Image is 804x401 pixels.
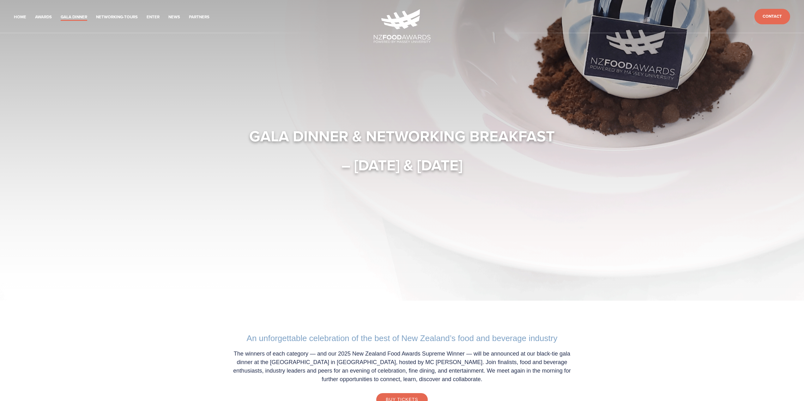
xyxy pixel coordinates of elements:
a: Awards [35,14,52,21]
a: Contact [754,9,790,24]
h1: – [DATE] & [DATE] [220,156,584,174]
a: Gala Dinner [61,14,87,21]
a: Networking-Tours [96,14,138,21]
p: The winners of each category — and our 2025 New Zealand Food Awards Supreme Winner — will be anno... [227,350,578,384]
h2: An unforgettable celebration of the best of New Zealand’s food and beverage industry [227,333,578,343]
a: Home [14,14,26,21]
a: Enter [147,14,160,21]
a: Partners [189,14,209,21]
a: News [168,14,180,21]
h1: Gala Dinner & Networking Breakfast [220,127,584,145]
